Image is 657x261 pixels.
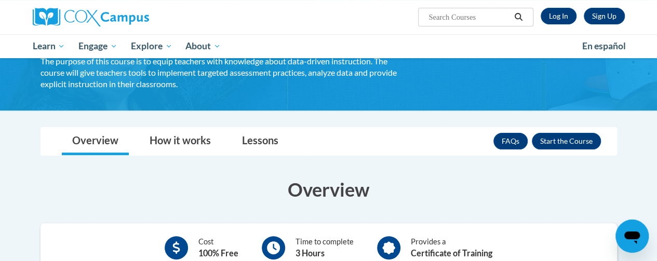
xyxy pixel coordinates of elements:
input: Search Courses [427,11,511,23]
span: En español [582,40,626,51]
a: FAQs [493,133,528,149]
a: About [179,34,227,58]
a: Cox Campus [33,8,220,26]
a: Register [584,8,625,24]
div: Time to complete [296,236,354,259]
a: Engage [72,34,124,58]
span: Learn [32,40,65,52]
span: Engage [78,40,117,52]
b: 3 Hours [296,248,325,258]
a: En español [575,35,633,57]
a: Overview [62,128,129,155]
button: Enroll [532,133,601,149]
img: Cox Campus [33,8,149,26]
h3: Overview [41,176,617,202]
div: Provides a [411,236,492,259]
a: Learn [26,34,72,58]
span: About [185,40,221,52]
div: Main menu [25,34,633,58]
a: How it works [139,128,221,155]
iframe: Button to launch messaging window [615,219,649,253]
div: Cost [198,236,238,259]
a: Explore [124,34,179,58]
a: Lessons [232,128,289,155]
b: 100% Free [198,248,238,258]
span: Explore [131,40,172,52]
a: Log In [541,8,576,24]
div: The purpose of this course is to equip teachers with knowledge about data-driven instruction. The... [41,56,399,90]
b: Certificate of Training [411,248,492,258]
button: Search [511,11,526,23]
